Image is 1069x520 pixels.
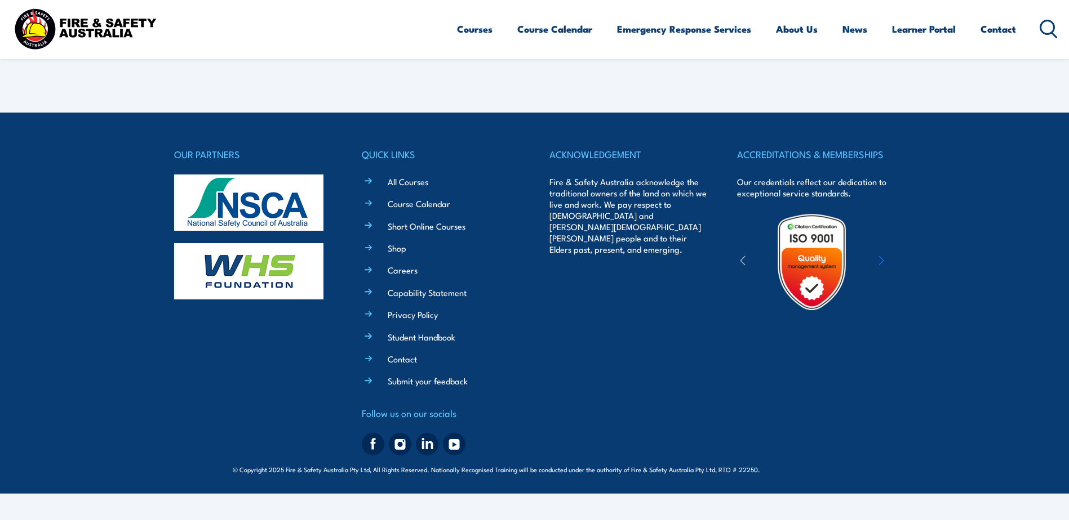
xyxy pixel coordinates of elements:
[892,14,956,44] a: Learner Portal
[842,14,867,44] a: News
[457,14,493,44] a: Courses
[549,146,707,162] h4: ACKNOWLEDGEMENT
[388,198,450,209] a: Course Calendar
[388,375,468,387] a: Submit your feedback
[762,213,861,311] img: Untitled design (19)
[388,242,406,254] a: Shop
[362,405,520,421] h4: Follow us on our socials
[517,14,592,44] a: Course Calendar
[174,243,323,299] img: whs-logo-footer
[981,14,1016,44] a: Contact
[388,286,467,298] a: Capability Statement
[617,14,751,44] a: Emergency Response Services
[737,176,895,199] p: Our credentials reflect our dedication to exceptional service standards.
[174,174,323,231] img: nsca-logo-footer
[388,331,455,343] a: Student Handbook
[797,463,836,474] a: KND Digital
[388,220,465,232] a: Short Online Courses
[233,464,836,474] span: © Copyright 2025 Fire & Safety Australia Pty Ltd, All Rights Reserved. Nationally Recognised Trai...
[388,176,428,187] a: All Courses
[862,243,960,281] img: ewpa-logo
[388,353,417,365] a: Contact
[388,264,418,276] a: Careers
[776,14,818,44] a: About Us
[362,146,520,162] h4: QUICK LINKS
[737,146,895,162] h4: ACCREDITATIONS & MEMBERSHIPS
[388,308,438,320] a: Privacy Policy
[773,465,836,474] span: Site:
[174,146,332,162] h4: OUR PARTNERS
[549,176,707,255] p: Fire & Safety Australia acknowledge the traditional owners of the land on which we live and work....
